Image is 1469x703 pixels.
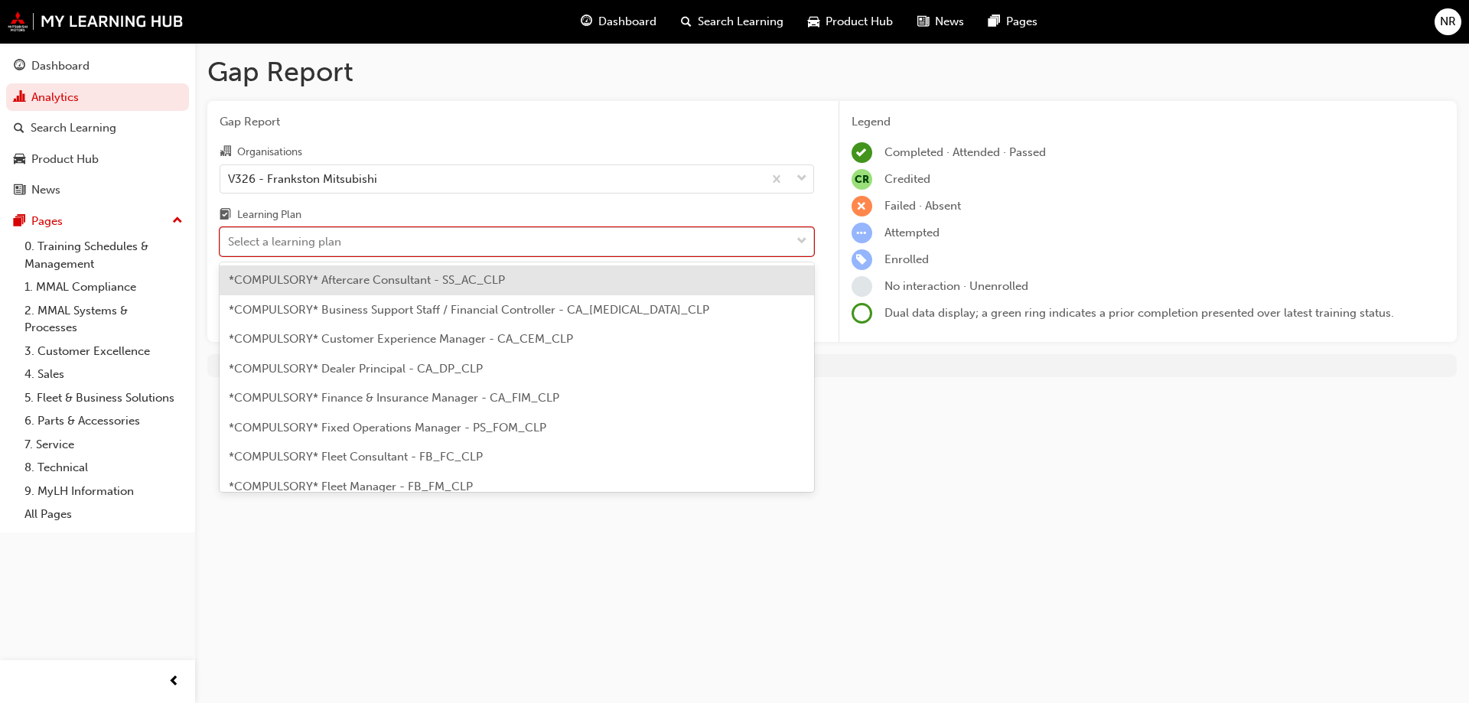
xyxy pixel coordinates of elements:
[1006,13,1037,31] span: Pages
[796,232,807,252] span: down-icon
[18,275,189,299] a: 1. MMAL Compliance
[852,169,872,190] span: null-icon
[6,176,189,204] a: News
[884,252,929,266] span: Enrolled
[220,113,814,131] span: Gap Report
[852,196,872,216] span: learningRecordVerb_FAIL-icon
[6,114,189,142] a: Search Learning
[207,55,1457,89] h1: Gap Report
[6,83,189,112] a: Analytics
[18,456,189,480] a: 8. Technical
[1435,8,1461,35] button: NR
[14,215,25,229] span: pages-icon
[976,6,1050,37] a: pages-iconPages
[8,11,184,31] img: mmal
[14,153,25,167] span: car-icon
[18,299,189,340] a: 2. MMAL Systems & Processes
[826,13,893,31] span: Product Hub
[237,207,301,223] div: Learning Plan
[229,391,559,405] span: *COMPULSORY* Finance & Insurance Manager - CA_FIM_CLP
[852,223,872,243] span: learningRecordVerb_ATTEMPT-icon
[935,13,964,31] span: News
[14,60,25,73] span: guage-icon
[31,181,60,199] div: News
[168,672,180,692] span: prev-icon
[31,213,63,230] div: Pages
[220,209,231,223] span: learningplan-icon
[14,184,25,197] span: news-icon
[18,235,189,275] a: 0. Training Schedules & Management
[852,113,1445,131] div: Legend
[31,57,90,75] div: Dashboard
[18,363,189,386] a: 4. Sales
[1440,13,1456,31] span: NR
[229,480,473,493] span: *COMPULSORY* Fleet Manager - FB_FM_CLP
[18,503,189,526] a: All Pages
[18,480,189,503] a: 9. MyLH Information
[31,119,116,137] div: Search Learning
[229,332,573,346] span: *COMPULSORY* Customer Experience Manager - CA_CEM_CLP
[220,145,231,159] span: organisation-icon
[884,279,1028,293] span: No interaction · Unenrolled
[31,151,99,168] div: Product Hub
[698,13,783,31] span: Search Learning
[18,409,189,433] a: 6. Parts & Accessories
[6,49,189,207] button: DashboardAnalyticsSearch LearningProduct HubNews
[14,91,25,105] span: chart-icon
[229,273,505,287] span: *COMPULSORY* Aftercare Consultant - SS_AC_CLP
[905,6,976,37] a: news-iconNews
[581,12,592,31] span: guage-icon
[852,276,872,297] span: learningRecordVerb_NONE-icon
[6,207,189,236] button: Pages
[884,172,930,186] span: Credited
[852,142,872,163] span: learningRecordVerb_COMPLETE-icon
[229,450,483,464] span: *COMPULSORY* Fleet Consultant - FB_FC_CLP
[237,145,302,160] div: Organisations
[228,233,341,251] div: Select a learning plan
[989,12,1000,31] span: pages-icon
[852,249,872,270] span: learningRecordVerb_ENROLL-icon
[172,211,183,231] span: up-icon
[796,6,905,37] a: car-iconProduct Hub
[229,362,483,376] span: *COMPULSORY* Dealer Principal - CA_DP_CLP
[14,122,24,135] span: search-icon
[884,226,940,239] span: Attempted
[598,13,656,31] span: Dashboard
[884,306,1394,320] span: Dual data display; a green ring indicates a prior completion presented over latest training status.
[228,170,377,187] div: V326 - Frankston Mitsubishi
[669,6,796,37] a: search-iconSearch Learning
[229,303,709,317] span: *COMPULSORY* Business Support Staff / Financial Controller - CA_[MEDICAL_DATA]_CLP
[568,6,669,37] a: guage-iconDashboard
[18,386,189,410] a: 5. Fleet & Business Solutions
[18,340,189,363] a: 3. Customer Excellence
[229,421,546,434] span: *COMPULSORY* Fixed Operations Manager - PS_FOM_CLP
[6,145,189,174] a: Product Hub
[917,12,929,31] span: news-icon
[808,12,819,31] span: car-icon
[6,52,189,80] a: Dashboard
[884,145,1046,159] span: Completed · Attended · Passed
[681,12,692,31] span: search-icon
[796,169,807,189] span: down-icon
[884,199,961,213] span: Failed · Absent
[18,433,189,457] a: 7. Service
